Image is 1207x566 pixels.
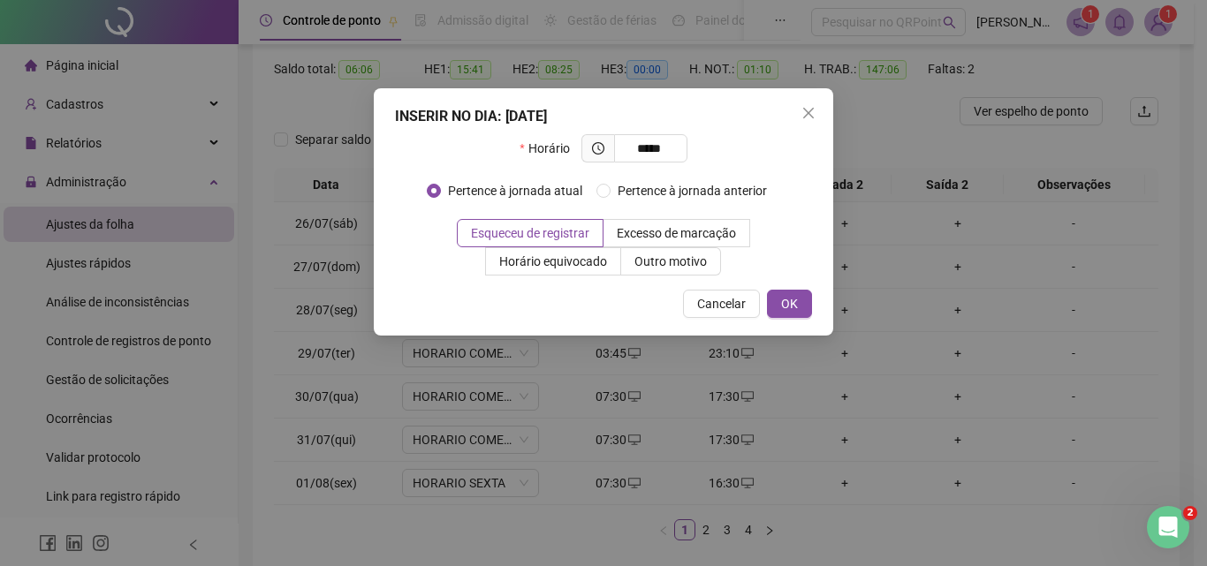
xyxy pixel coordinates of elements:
[471,226,589,240] span: Esqueceu de registrar
[1183,506,1197,520] span: 2
[781,294,798,313] span: OK
[441,181,589,200] span: Pertence à jornada atual
[801,106,816,120] span: close
[767,290,812,318] button: OK
[592,142,604,155] span: clock-circle
[395,106,812,127] div: INSERIR NO DIA : [DATE]
[611,181,774,200] span: Pertence à jornada anterior
[1147,506,1189,548] iframe: Intercom live chat
[683,290,760,318] button: Cancelar
[520,134,581,162] label: Horário
[634,254,707,268] span: Outro motivo
[499,254,607,268] span: Horário equivocado
[697,294,746,313] span: Cancelar
[794,99,823,127] button: Close
[617,226,736,240] span: Excesso de marcação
